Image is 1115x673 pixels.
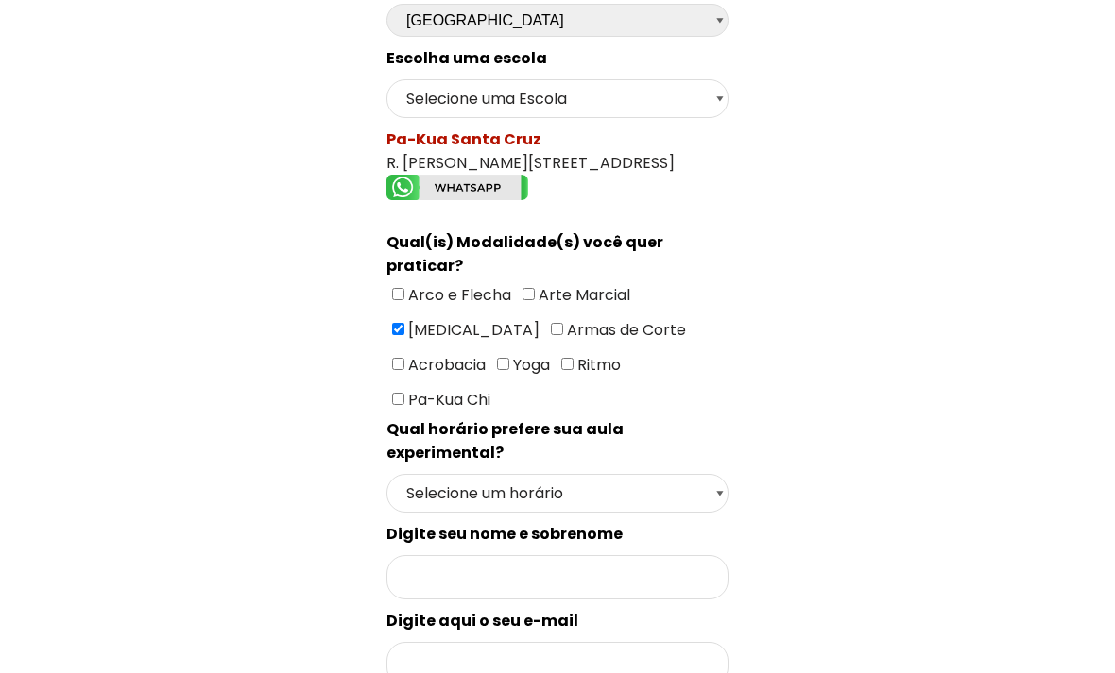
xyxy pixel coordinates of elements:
[386,175,528,200] img: whatsapp
[535,284,630,306] span: Arte Marcial
[386,418,624,463] spam: Qual horário prefere sua aula experimental?
[563,319,686,341] span: Armas de Corte
[404,389,490,411] span: Pa-Kua Chi
[404,319,540,341] span: [MEDICAL_DATA]
[386,610,578,631] spam: Digite aqui o seu e-mail
[392,288,404,300] input: Arco e Flecha
[386,127,729,207] div: R. [PERSON_NAME][STREET_ADDRESS]
[497,358,509,370] input: Yoga
[404,354,486,376] span: Acrobacia
[386,231,663,277] spam: Qual(is) Modalidade(s) você quer praticar?
[392,323,404,335] input: [MEDICAL_DATA]
[386,128,541,150] spam: Pa-Kua Santa Cruz
[574,354,621,376] span: Ritmo
[509,354,550,376] span: Yoga
[392,358,404,370] input: Acrobacia
[386,523,623,545] spam: Digite seu nome e sobrenome
[551,323,563,335] input: Armas de Corte
[523,288,535,300] input: Arte Marcial
[561,358,574,370] input: Ritmo
[404,284,511,306] span: Arco e Flecha
[392,393,404,405] input: Pa-Kua Chi
[386,47,547,69] spam: Escolha uma escola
